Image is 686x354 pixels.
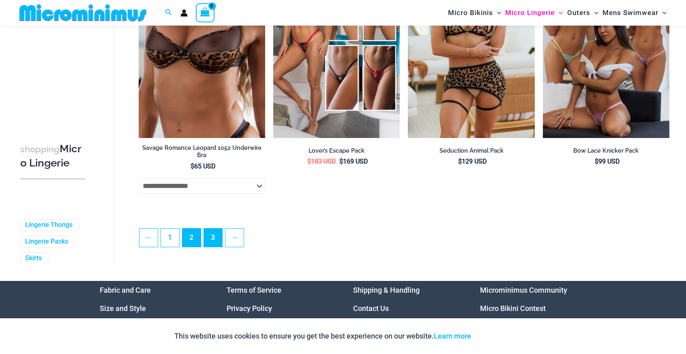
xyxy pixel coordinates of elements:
h2: Savage Romance Leopard 1052 Underwire Bra [139,144,265,159]
bdi: 183 USD [307,158,336,165]
a: Search icon link [165,8,172,18]
a: Account icon link [180,9,188,17]
span: Menu Toggle [555,2,563,23]
a: Contact Us [353,304,389,313]
a: Shipping & Handling [353,286,420,294]
a: Savage Romance Leopard 1052 Underwire Bra [139,144,265,162]
a: Micro Bikini Contest [480,304,546,313]
a: Mens SwimwearMenu ToggleMenu Toggle [600,2,669,23]
span: Menu Toggle [590,2,598,23]
bdi: 129 USD [458,158,487,165]
a: → [225,229,244,247]
span: Micro Bikinis [448,2,493,23]
nav: Menu [227,281,333,336]
span: Micro Lingerie [505,2,555,23]
span: $ [595,158,598,165]
a: Micro LingerieMenu ToggleMenu Toggle [503,2,565,23]
a: Skirts [25,254,42,263]
aside: Footer Widget 4 [480,281,587,336]
a: View Shopping Cart, empty [196,3,214,22]
nav: Product Pagination [139,228,669,252]
nav: Menu [353,281,460,336]
p: This website uses cookies to ensure you get the best experience on our website. [174,330,471,342]
span: Outers [567,2,590,23]
nav: Site Navigation [445,1,670,24]
a: Fabric and Care [100,286,151,294]
a: Size and Style [100,304,146,313]
aside: Footer Widget 3 [353,281,460,336]
a: Microminimus Community [480,286,567,294]
a: Seduction Animal Pack [408,147,534,158]
span: shopping [20,144,60,154]
h2: Bow Lace Knicker Pack [543,147,669,155]
nav: Menu [480,281,587,336]
span: Mens Swimwear [602,2,658,23]
h3: Micro Lingerie [20,142,86,170]
span: $ [191,162,194,170]
a: Learn more [434,332,471,340]
bdi: 65 USD [191,162,215,170]
nav: Menu [100,281,206,336]
a: Micro BikinisMenu ToggleMenu Toggle [446,2,503,23]
a: Page 1 [161,229,179,247]
span: $ [339,158,343,165]
a: Lingerie Packs [25,237,68,246]
span: Page 2 [182,229,201,247]
bdi: 99 USD [595,158,620,165]
span: Menu Toggle [493,2,501,23]
aside: Footer Widget 2 [227,281,333,336]
a: Terms of Service [227,286,281,294]
span: $ [307,158,311,165]
a: Privacy Policy [227,304,272,313]
h2: Seduction Animal Pack [408,147,534,155]
a: OutersMenu ToggleMenu Toggle [565,2,600,23]
a: ← [139,229,158,247]
span: $ [458,158,462,165]
button: Accept [477,326,512,346]
a: Bow Lace Knicker Pack [543,147,669,158]
bdi: 169 USD [339,158,368,165]
a: Lingerie Thongs [25,221,73,229]
h2: Lover’s Escape Pack [273,147,400,155]
a: Page 3 [204,229,222,247]
span: Menu Toggle [658,2,667,23]
a: Lover’s Escape Pack [273,147,400,158]
img: MM SHOP LOGO FLAT [16,4,150,22]
aside: Footer Widget 1 [100,281,206,336]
